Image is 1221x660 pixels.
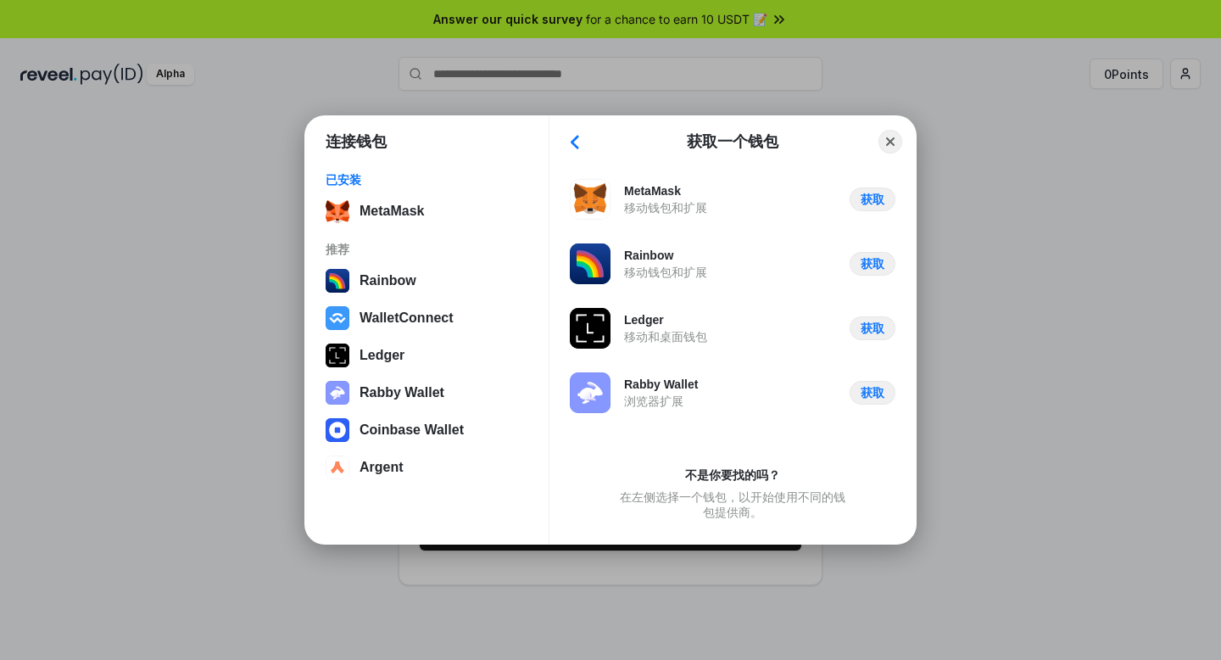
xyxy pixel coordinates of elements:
[321,450,533,484] button: Argent
[850,316,895,340] button: 获取
[861,321,884,336] div: 获取
[861,385,884,400] div: 获取
[321,194,533,228] button: MetaMask
[326,456,349,479] img: svg+xml,%3Csvg%20width%3D%2228%22%20height%3D%2228%22%20viewBox%3D%220%200%2028%2028%22%20fill%3D...
[326,418,349,442] img: svg+xml,%3Csvg%20width%3D%2228%22%20height%3D%2228%22%20viewBox%3D%220%200%2028%2028%22%20fill%3D...
[360,273,416,288] div: Rainbow
[326,172,528,187] div: 已安装
[321,264,533,298] button: Rainbow
[624,248,707,263] div: Rainbow
[321,413,533,447] button: Coinbase Wallet
[321,376,533,410] button: Rabby Wallet
[326,131,387,152] h1: 连接钱包
[624,312,707,327] div: Ledger
[878,130,902,154] button: Close
[624,183,707,199] div: MetaMask
[624,200,707,215] div: 移动钱包和扩展
[326,344,349,367] img: svg+xml,%3Csvg%20xmlns%3D%22http%3A%2F%2Fwww.w3.org%2F2000%2Fsvg%22%20width%3D%2228%22%20height%3...
[360,385,444,400] div: Rabby Wallet
[685,467,780,483] div: 不是你要找的吗？
[326,242,528,257] div: 推荐
[624,394,698,409] div: 浏览器扩展
[624,377,698,392] div: Rabby Wallet
[624,265,707,280] div: 移动钱包和扩展
[326,269,349,293] img: svg+xml,%3Csvg%20width%3D%22120%22%20height%3D%22120%22%20viewBox%3D%220%200%20120%20120%22%20fil...
[321,301,533,335] button: WalletConnect
[624,329,707,344] div: 移动和桌面钱包
[570,308,610,349] img: svg+xml,%3Csvg%20xmlns%3D%22http%3A%2F%2Fwww.w3.org%2F2000%2Fsvg%22%20width%3D%2228%22%20height%3...
[861,256,884,271] div: 获取
[570,372,610,413] img: svg+xml,%3Csvg%20xmlns%3D%22http%3A%2F%2Fwww.w3.org%2F2000%2Fsvg%22%20fill%3D%22none%22%20viewBox...
[687,131,778,152] div: 获取一个钱包
[360,204,424,219] div: MetaMask
[616,489,850,520] div: 在左侧选择一个钱包，以开始使用不同的钱包提供商。
[360,460,404,475] div: Argent
[326,199,349,223] img: svg+xml;base64,PHN2ZyB3aWR0aD0iMzUiIGhlaWdodD0iMzQiIHZpZXdCb3g9IjAgMCAzNSAzNCIgZmlsbD0ibm9uZSIgeG...
[321,338,533,372] button: Ledger
[360,348,404,363] div: Ledger
[326,381,349,405] img: svg+xml,%3Csvg%20xmlns%3D%22http%3A%2F%2Fwww.w3.org%2F2000%2Fsvg%22%20fill%3D%22none%22%20viewBox...
[360,310,454,326] div: WalletConnect
[570,179,610,220] img: svg+xml,%3Csvg%20width%3D%2228%22%20height%3D%2228%22%20viewBox%3D%220%200%2028%2028%22%20fill%3D...
[861,192,884,207] div: 获取
[326,306,349,330] img: svg+xml,%3Csvg%20width%3D%2228%22%20height%3D%2228%22%20viewBox%3D%220%200%2028%2028%22%20fill%3D...
[360,422,464,438] div: Coinbase Wallet
[570,243,610,284] img: svg+xml,%3Csvg%20width%3D%22120%22%20height%3D%22120%22%20viewBox%3D%220%200%20120%20120%22%20fil...
[850,252,895,276] button: 获取
[850,187,895,211] button: 获取
[850,381,895,405] button: 获取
